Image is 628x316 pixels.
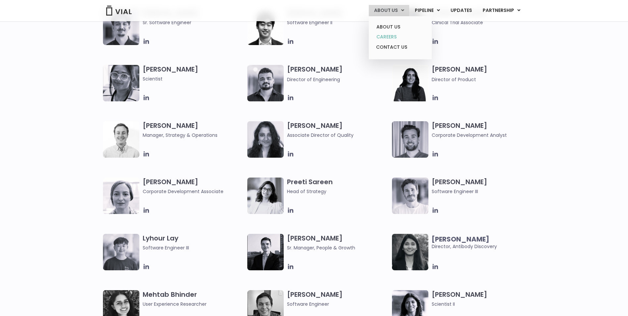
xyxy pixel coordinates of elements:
[103,9,139,45] img: Fran
[247,178,284,214] img: Image of smiling woman named Pree
[287,121,389,139] h3: [PERSON_NAME]
[143,121,244,139] h3: [PERSON_NAME]
[445,5,477,16] a: UPDATES
[432,236,533,250] span: Director, Antibody Discovery
[371,32,429,42] a: CAREERS
[247,65,284,101] img: Igor
[432,188,533,195] span: Software Engineer III
[287,290,389,308] h3: [PERSON_NAME]
[432,300,533,308] span: Scientist II
[287,65,389,83] h3: [PERSON_NAME]
[287,244,389,251] span: Sr. Manager, People & Growth
[287,132,389,139] span: Associate Director of Quality
[287,19,389,26] span: Software Engineer II
[247,9,284,45] img: Jason Zhang
[392,234,428,270] img: Headshot of smiling woman named Swati
[287,178,389,195] h3: Preeti Sareen
[369,5,409,16] a: ABOUT USMenu Toggle
[287,76,340,83] span: Director of Engineering
[432,290,533,308] h3: [PERSON_NAME]
[103,234,139,270] img: Ly
[247,234,284,270] img: Smiling man named Owen
[432,19,533,26] span: Clinical Trial Associate
[106,6,132,16] img: Vial Logo
[143,234,244,251] h3: Lyhour Lay
[103,65,139,101] img: Headshot of smiling woman named Anjali
[103,121,139,158] img: Kyle Mayfield
[432,65,533,83] h3: [PERSON_NAME]
[432,235,489,244] b: [PERSON_NAME]
[247,121,284,158] img: Headshot of smiling woman named Bhavika
[410,5,445,16] a: PIPELINEMenu Toggle
[432,132,533,139] span: Corporate Development Analyst
[143,75,244,82] span: Scientist
[143,19,244,26] span: Sr. Software Engineer
[392,65,428,101] img: Smiling woman named Ira
[143,65,244,82] h3: [PERSON_NAME]
[371,42,429,53] a: CONTACT US
[392,178,428,214] img: Headshot of smiling man named Fran
[287,234,389,251] h3: [PERSON_NAME]
[143,132,244,139] span: Manager, Strategy & Operations
[287,300,389,308] span: Software Engineer
[143,178,244,195] h3: [PERSON_NAME]
[287,188,389,195] span: Head of Strategy
[103,178,139,214] img: Headshot of smiling woman named Beatrice
[432,121,533,139] h3: [PERSON_NAME]
[143,188,244,195] span: Corporate Development Associate
[432,178,533,195] h3: [PERSON_NAME]
[392,121,428,158] img: Image of smiling man named Thomas
[432,76,476,83] span: Director of Product
[371,22,429,32] a: ABOUT US
[477,5,526,16] a: PARTNERSHIPMenu Toggle
[143,290,244,308] h3: Mehtab Bhinder
[143,244,244,251] span: Software Engineer III
[143,300,244,308] span: User Experience Researcher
